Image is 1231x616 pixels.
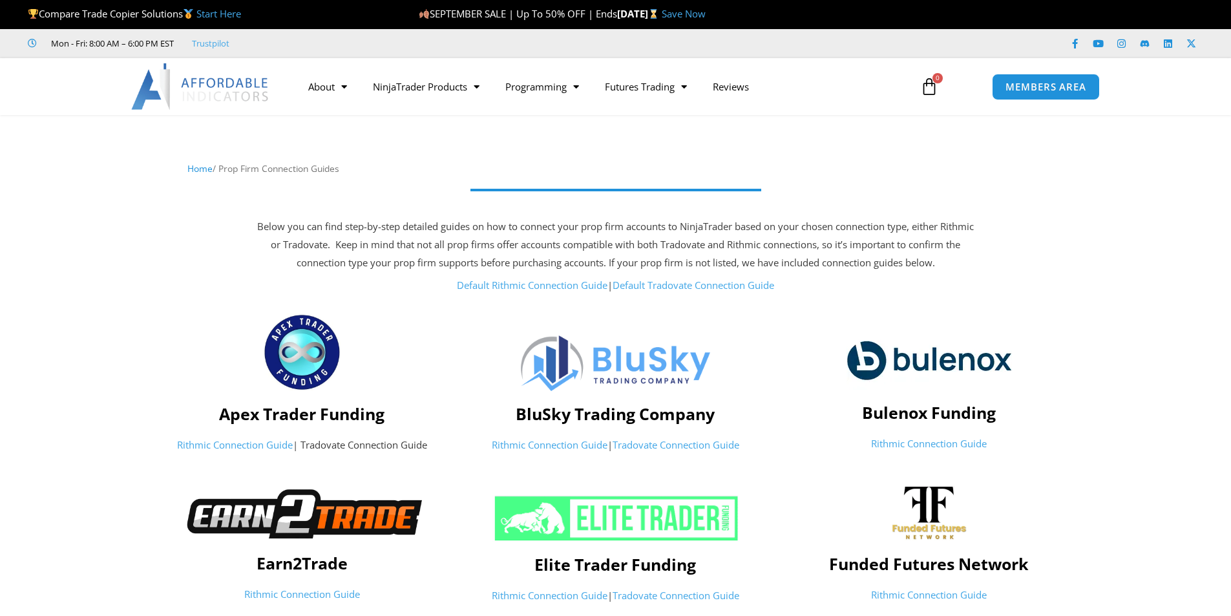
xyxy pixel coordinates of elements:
a: Start Here [196,7,241,20]
a: Rithmic Connection Guide [871,437,987,450]
span: Mon - Fri: 8:00 AM – 6:00 PM EST [48,36,174,51]
a: Futures Trading [592,72,700,101]
strong: [DATE] [617,7,662,20]
a: Trustpilot [192,36,229,51]
span: 0 [932,73,943,83]
a: Rithmic Connection Guide [244,588,360,600]
img: logo-2 | Affordable Indicators – NinjaTrader [847,330,1012,390]
a: Rithmic Connection Guide [871,588,987,601]
a: 0 [901,68,958,105]
img: LogoAI | Affordable Indicators – NinjaTrader [131,63,270,110]
a: Tradovate Connection Guide [613,589,739,602]
a: Rithmic Connection Guide [492,438,607,451]
a: Default Rithmic Connection Guide [457,279,607,292]
img: ETF 2024 NeonGrn 1 | Affordable Indicators – NinjaTrader [492,495,739,542]
a: Reviews [700,72,762,101]
img: 🏆 [28,9,38,19]
h4: Elite Trader Funding [465,555,766,574]
img: 🍂 [419,9,429,19]
p: | [465,436,766,454]
p: | [254,277,978,295]
a: Default Tradovate Connection Guide [613,279,774,292]
span: MEMBERS AREA [1005,82,1086,92]
nav: Menu [295,72,905,101]
h4: Funded Futures Network [779,554,1079,573]
a: Tradovate Connection Guide [613,438,739,451]
a: NinjaTrader Products [360,72,492,101]
a: Save Now [662,7,706,20]
h4: Bulenox Funding [779,403,1079,422]
img: ⌛ [649,9,658,19]
img: apex_Logo1 | Affordable Indicators – NinjaTrader [263,313,341,392]
a: MEMBERS AREA [992,74,1100,100]
span: Compare Trade Copier Solutions [28,7,241,20]
a: Programming [492,72,592,101]
h4: BluSky Trading Company [465,404,766,423]
p: | Tradovate Connection Guide [152,436,452,454]
a: About [295,72,360,101]
h4: Apex Trader Funding [152,404,452,423]
a: Rithmic Connection Guide [177,438,293,451]
span: SEPTEMBER SALE | Up To 50% OFF | Ends [419,7,617,20]
p: Below you can find step-by-step detailed guides on how to connect your prop firm accounts to Ninj... [254,218,978,272]
h4: Earn2Trade [152,553,452,573]
img: Earn2TradeNB | Affordable Indicators – NinjaTrader [171,487,433,540]
a: Rithmic Connection Guide [492,589,607,602]
nav: Breadcrumb [187,160,1044,177]
img: 🥇 [184,9,193,19]
p: | [465,587,766,605]
img: Logo | Affordable Indicators – NinjaTrader [521,335,710,391]
img: channels4_profile | Affordable Indicators – NinjaTrader [892,485,967,541]
a: Home [187,162,213,175]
